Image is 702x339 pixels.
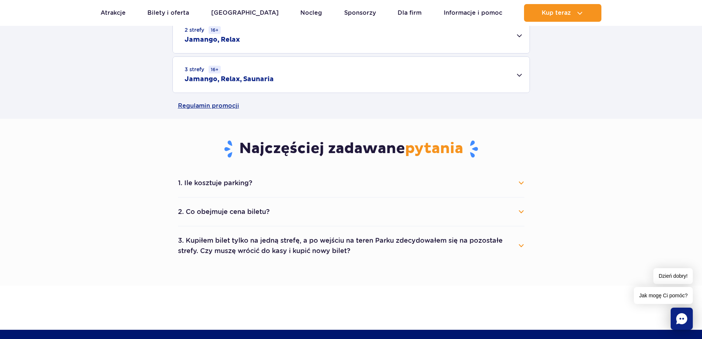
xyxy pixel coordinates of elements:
[185,35,240,44] h2: Jamango, Relax
[178,93,524,119] a: Regulamin promocji
[209,26,221,34] small: 16+
[209,66,221,73] small: 16+
[178,139,524,159] h3: Najczęściej zadawane
[398,4,422,22] a: Dla firm
[300,4,322,22] a: Nocleg
[178,232,524,259] button: 3. Kupiłem bilet tylko na jedną strefę, a po wejściu na teren Parku zdecydowałem się na pozostałe...
[344,4,376,22] a: Sponsorzy
[147,4,189,22] a: Bilety i oferta
[444,4,502,22] a: Informacje i pomoc
[653,268,693,284] span: Dzień dobry!
[524,4,601,22] button: Kup teraz
[542,10,571,16] span: Kup teraz
[178,175,524,191] button: 1. Ile kosztuje parking?
[671,308,693,330] div: Chat
[185,75,274,84] h2: Jamango, Relax, Saunaria
[634,287,693,304] span: Jak mogę Ci pomóc?
[185,66,221,73] small: 3 strefy
[178,204,524,220] button: 2. Co obejmuje cena biletu?
[211,4,279,22] a: [GEOGRAPHIC_DATA]
[405,139,463,158] span: pytania
[185,26,221,34] small: 2 strefy
[101,4,126,22] a: Atrakcje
